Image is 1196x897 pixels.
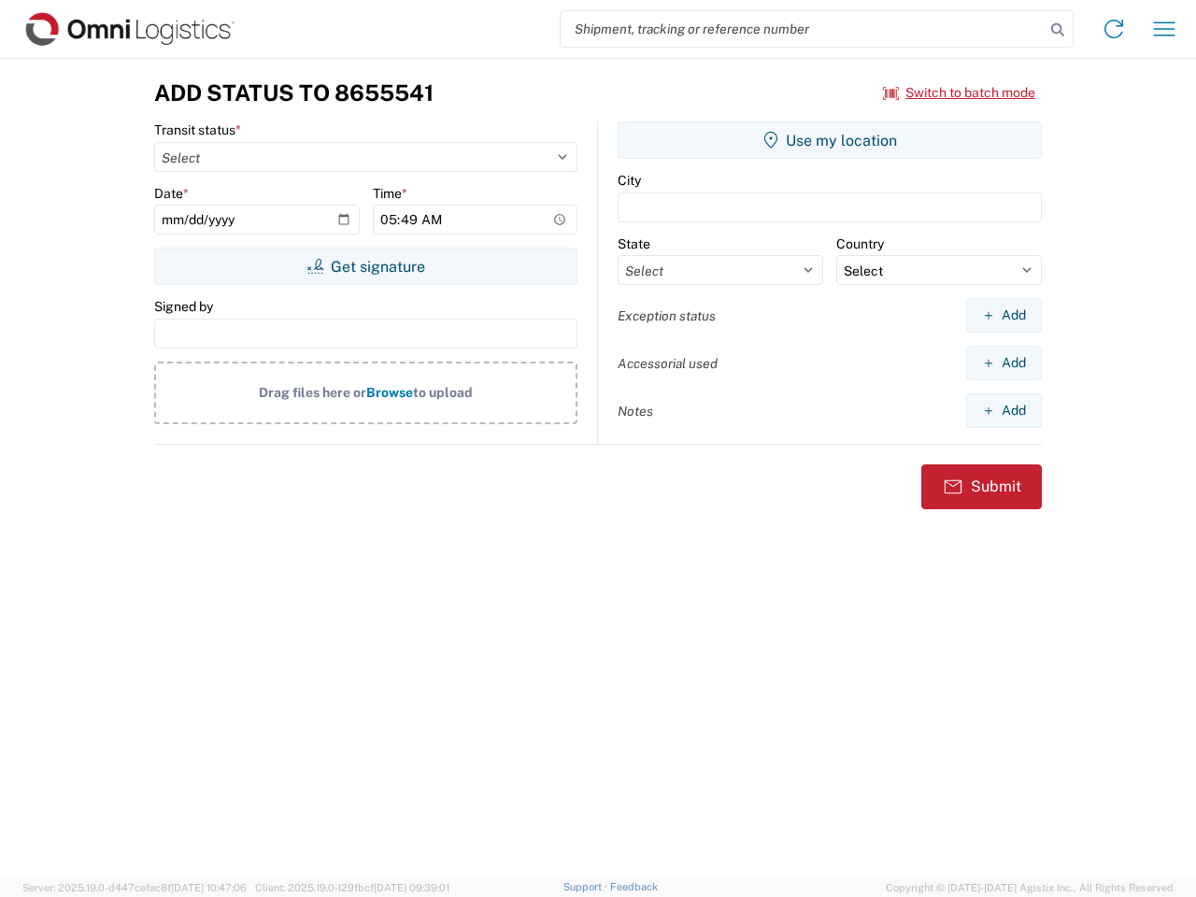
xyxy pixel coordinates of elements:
[618,121,1042,159] button: Use my location
[836,235,884,252] label: Country
[374,882,449,893] span: [DATE] 09:39:01
[921,464,1042,509] button: Submit
[618,172,641,189] label: City
[618,403,653,420] label: Notes
[255,882,449,893] span: Client: 2025.19.0-129fbcf
[966,346,1042,380] button: Add
[154,185,189,202] label: Date
[966,298,1042,333] button: Add
[171,882,247,893] span: [DATE] 10:47:06
[373,185,407,202] label: Time
[154,79,434,107] h3: Add Status to 8655541
[610,881,658,892] a: Feedback
[618,307,716,324] label: Exception status
[563,881,610,892] a: Support
[966,393,1042,428] button: Add
[259,385,366,400] span: Drag files here or
[22,882,247,893] span: Server: 2025.19.0-d447cefac8f
[886,879,1174,896] span: Copyright © [DATE]-[DATE] Agistix Inc., All Rights Reserved
[618,355,718,372] label: Accessorial used
[154,298,213,315] label: Signed by
[413,385,473,400] span: to upload
[561,11,1045,47] input: Shipment, tracking or reference number
[154,121,241,138] label: Transit status
[883,78,1035,108] button: Switch to batch mode
[618,235,650,252] label: State
[154,248,577,285] button: Get signature
[366,385,413,400] span: Browse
